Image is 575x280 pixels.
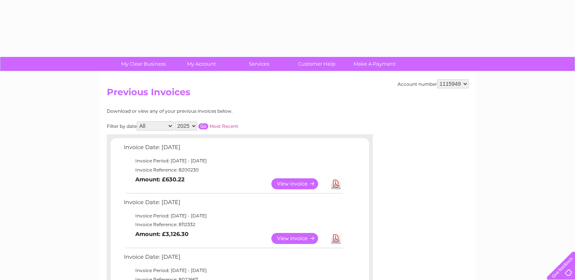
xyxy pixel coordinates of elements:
div: Account number [398,79,469,88]
td: Invoice Reference: 8200230 [122,165,344,175]
a: Download [331,233,341,244]
a: My Clear Business [112,57,175,71]
b: Amount: £3,126.30 [135,231,188,238]
a: View [271,233,327,244]
div: Filter by date [107,121,306,131]
a: Customer Help [285,57,348,71]
a: Download [331,178,341,189]
td: Invoice Period: [DATE] - [DATE] [122,211,344,220]
b: Amount: £630.22 [135,176,185,183]
td: Invoice Date: [DATE] [122,197,344,211]
a: My Account [170,57,233,71]
td: Invoice Reference: 8112332 [122,220,344,229]
div: Download or view any of your previous invoices below. [107,109,306,114]
td: Invoice Date: [DATE] [122,142,344,156]
a: Most Recent [209,123,238,129]
td: Invoice Period: [DATE] - [DATE] [122,266,344,275]
td: Invoice Date: [DATE] [122,252,344,266]
a: View [271,178,327,189]
h2: Previous Invoices [107,87,469,101]
a: Services [228,57,290,71]
a: Make A Payment [343,57,406,71]
td: Invoice Period: [DATE] - [DATE] [122,156,344,165]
